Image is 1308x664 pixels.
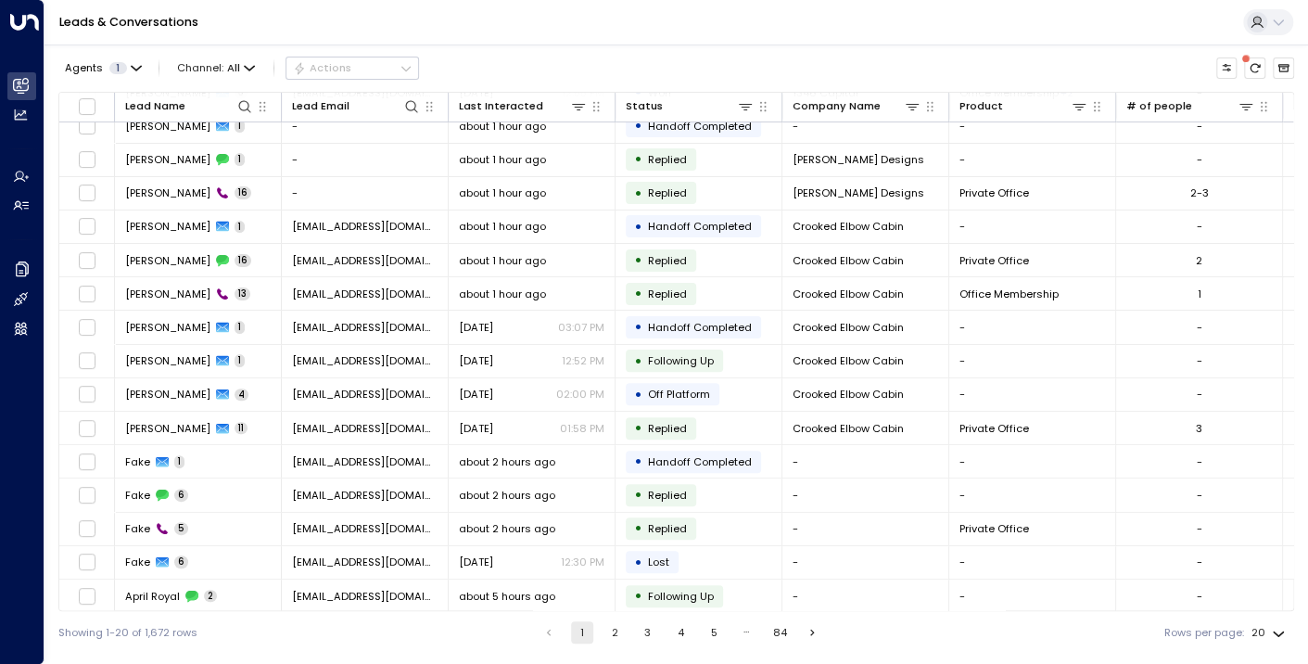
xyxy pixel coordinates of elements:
div: - [1197,454,1202,469]
span: about 1 hour ago [459,219,546,234]
span: Toggle select row [78,486,96,504]
div: 2-3 [1190,185,1209,200]
div: • [634,415,642,441]
span: klaubert6+whyisthissendingteams@gmail.com [292,521,438,536]
td: - [782,513,949,545]
span: crookedelbowcabin@gmail.com [292,253,438,268]
span: about 1 hour ago [459,253,546,268]
span: May 28, 2025 [459,387,493,402]
span: 11 [235,422,248,435]
span: crookedelbowcabin@gmail.com [292,421,438,436]
span: There are new threads available. Refresh the grid to view the latest updates. [1244,57,1265,79]
span: Toggle select row [78,553,96,571]
span: Handoff Completed [648,320,752,335]
span: 1 [235,221,245,234]
span: Replied [648,521,687,536]
span: Tasha Bontraker [125,253,210,268]
span: 4 [235,389,248,402]
span: Jun 02, 2025 [459,320,493,335]
span: crookedelbowcabin@gmail.com [292,287,438,301]
div: Lead Email [292,97,349,115]
a: Leads & Conversations [59,14,198,30]
span: Handoff Completed [648,119,752,134]
div: • [634,583,642,608]
div: Last Interacted [459,97,543,115]
span: Crooked Elbow Cabin [793,353,904,368]
div: • [634,382,642,407]
td: - [782,546,949,579]
span: 13 [235,287,250,300]
span: Tasha Bontraker [125,353,210,368]
div: • [634,281,642,306]
div: • [634,248,642,273]
span: about 1 hour ago [459,287,546,301]
span: april.royal@ymail.com [292,589,438,604]
span: Private Office [959,253,1029,268]
span: about 5 hours ago [459,589,555,604]
span: Crooked Elbow Cabin [793,287,904,301]
td: - [949,378,1116,411]
div: Company Name [793,97,881,115]
span: klaubert6+whyisthissendingteams@gmail.com [292,488,438,503]
button: Archived Leads [1273,57,1294,79]
td: - [782,580,949,612]
div: - [1197,589,1202,604]
div: • [634,550,642,575]
span: Rana Egan Designs [793,185,924,200]
span: 6 [174,555,188,568]
div: - [1197,488,1202,503]
td: - [949,345,1116,377]
div: Lead Email [292,97,420,115]
div: • [634,482,642,507]
button: Go to page 2 [603,621,626,644]
div: • [634,147,642,172]
div: - [1197,555,1202,569]
td: - [782,445,949,478]
div: • [634,181,642,206]
span: Lost [648,555,669,569]
button: page 1 [571,621,593,644]
div: # of people [1126,97,1254,115]
span: April Royal [125,589,180,604]
span: Private Office [959,521,1029,536]
button: Go to page 4 [669,621,692,644]
td: - [949,546,1116,579]
div: - [1197,521,1202,536]
button: Go to page 5 [703,621,725,644]
p: 02:00 PM [556,387,604,402]
span: 2 [204,590,217,603]
div: Status [626,97,663,115]
span: 1 [235,321,245,334]
td: - [949,311,1116,343]
span: crookedelbowcabin@gmail.com [292,387,438,402]
div: # of people [1126,97,1192,115]
button: Go to page 84 [768,621,791,644]
div: Lead Name [125,97,253,115]
div: - [1197,353,1202,368]
div: - [1197,320,1202,335]
span: Replied [648,253,687,268]
div: - [1197,387,1202,402]
span: Channel: [171,57,261,78]
span: Tasha Bontraker [125,320,210,335]
span: klaubert6+whyisthissendingteams@gmail.com [292,454,438,469]
div: - [1197,152,1202,167]
span: Toggle select row [78,251,96,270]
span: 5 [174,522,188,535]
span: about 1 hour ago [459,119,546,134]
div: 20 [1251,621,1289,645]
div: Button group with a nested menu [286,57,419,79]
span: Crooked Elbow Cabin [793,219,904,234]
p: 01:58 PM [560,421,604,436]
span: Toggle select row [78,117,96,135]
td: - [949,144,1116,176]
span: crookedelbowcabin@gmail.com [292,219,438,234]
span: klaubert6+whyisthissendingteams@gmail.com [292,555,438,569]
td: - [782,109,949,142]
div: Lead Name [125,97,185,115]
span: Private Office [959,185,1029,200]
span: Toggle select row [78,285,96,303]
td: - [949,479,1116,511]
span: Toggle select row [78,385,96,403]
span: Following Up [648,353,714,368]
